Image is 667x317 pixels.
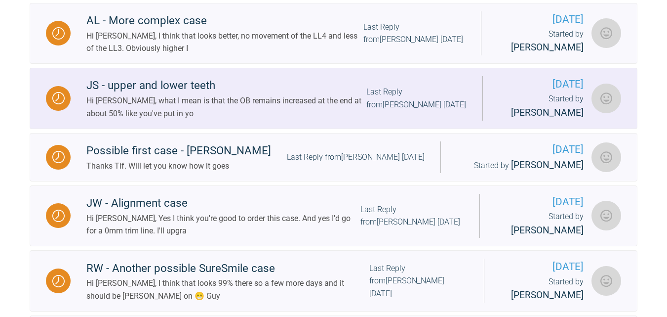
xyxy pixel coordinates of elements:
[86,212,360,237] div: Hi [PERSON_NAME], Yes I think you're good to order this case. And yes I'd go for a 0mm trim line....
[496,194,584,210] span: [DATE]
[360,203,464,228] div: Last Reply from [PERSON_NAME] [DATE]
[457,141,584,158] span: [DATE]
[511,159,584,171] span: [PERSON_NAME]
[86,94,366,120] div: Hi [PERSON_NAME], what I mean is that the OB remains increased at the end at about 50% like you'v...
[591,142,621,172] img: Rupen Patel
[511,225,584,236] span: [PERSON_NAME]
[591,84,621,113] img: Rupen Patel
[30,68,637,129] a: WaitingJS - upper and lower teethHi [PERSON_NAME], what I mean is that the OB remains increased a...
[86,30,363,55] div: Hi [PERSON_NAME], I think that looks better, no movement of the LL4 and less of the LL3. Obviousl...
[30,185,637,247] a: WaitingJW - Alignment caseHi [PERSON_NAME], Yes I think you're good to order this case. And yes I...
[499,92,584,120] div: Started by
[30,3,637,64] a: WaitingAL - More complex caseHi [PERSON_NAME], I think that looks better, no movement of the LL4 ...
[500,259,584,275] span: [DATE]
[86,160,271,173] div: Thanks Tif. Will let you know how it goes
[499,76,584,92] span: [DATE]
[500,275,584,303] div: Started by
[457,158,584,173] div: Started by
[86,194,360,212] div: JW - Alignment case
[496,210,584,238] div: Started by
[52,92,65,104] img: Waiting
[369,262,469,300] div: Last Reply from [PERSON_NAME] [DATE]
[52,275,65,287] img: Waiting
[511,289,584,301] span: [PERSON_NAME]
[366,86,467,111] div: Last Reply from [PERSON_NAME] [DATE]
[30,133,637,181] a: WaitingPossible first case - [PERSON_NAME]Thanks Tif. Will let you know how it goesLast Reply fro...
[287,151,425,164] div: Last Reply from [PERSON_NAME] [DATE]
[86,277,369,302] div: Hi [PERSON_NAME], I think that looks 99% there so a few more days and it should be [PERSON_NAME] ...
[591,266,621,296] img: Cathryn Sherlock
[497,28,584,55] div: Started by
[52,151,65,163] img: Waiting
[363,21,465,46] div: Last Reply from [PERSON_NAME] [DATE]
[30,250,637,312] a: WaitingRW - Another possible SureSmile caseHi [PERSON_NAME], I think that looks 99% there so a fe...
[497,11,584,28] span: [DATE]
[591,18,621,48] img: Cathryn Sherlock
[86,77,366,94] div: JS - upper and lower teeth
[511,107,584,118] span: [PERSON_NAME]
[511,42,584,53] span: [PERSON_NAME]
[86,142,271,160] div: Possible first case - [PERSON_NAME]
[591,201,621,230] img: Cathryn Sherlock
[52,27,65,40] img: Waiting
[52,210,65,222] img: Waiting
[86,12,363,30] div: AL - More complex case
[86,260,369,277] div: RW - Another possible SureSmile case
